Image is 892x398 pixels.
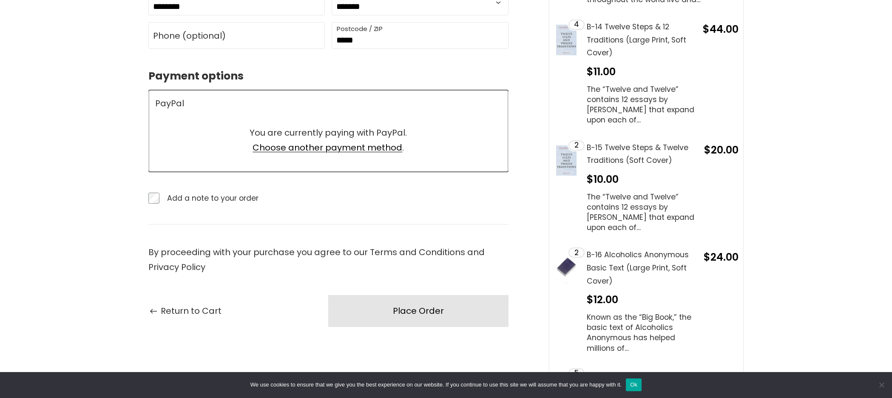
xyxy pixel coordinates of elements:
span: No [877,381,886,389]
input: Add a note to your order [148,193,159,204]
input: Phone (optional) [148,22,325,49]
span: By proceeding with your purchase you agree to our Terms and Conditions and Privacy Policy [148,246,485,273]
img: B-15 Twelve Steps &#038; Twelve Traditions (Soft Cover) [556,145,577,176]
h2: Payment options [148,69,508,83]
span: 2 [574,249,579,257]
p: The “Twelve and Twelve” contains 12 essays by [PERSON_NAME] that expand upon each of… [587,192,699,233]
span: $20.00 [704,143,739,157]
span: 4 [574,21,579,28]
p: You are currently paying with PayPal. . [157,125,500,155]
h3: B-16 Alcoholics Anonymous Basic Text (Large Print, Soft Cover) [587,248,699,287]
p: The “Twelve and Twelve” contains 12 essays by [PERSON_NAME] that expand upon each of… [587,84,698,125]
span: $55.00 [704,371,739,385]
p: Known as the “Big Book,” the basic text of Alcoholics Anonymous has helped millions of… [587,312,699,353]
button: Ok [626,378,642,391]
label: Phone (optional) [153,29,226,42]
span: 2 [574,142,579,149]
span: $11.00 [587,65,616,79]
h3: B-14 Twelve Steps & 12 Traditions (Large Print, Soft Cover) [587,20,698,60]
span: $10.00 [587,172,619,186]
div: Place Order [393,304,444,318]
span: $24.00 [704,250,739,264]
span: $44.00 [703,22,739,36]
h3: B-15 Twelve Steps & Twelve Traditions (Soft Cover) [587,141,699,167]
label: Postcode / ZIP [337,24,383,34]
span: We use cookies to ensure that we give you the best experience on our website. If you continue to ... [250,381,622,389]
img: B-14 Twelve Steps &#038; 12 Traditions (Large Print, Soft Cover) [556,25,577,55]
input: Postcode / ZIP [332,22,508,49]
div: PayPal [155,98,184,108]
span: $12.00 [587,293,618,307]
span: 5 [574,370,579,377]
a: Return to Cart [148,304,222,318]
button: Place Order [328,295,508,327]
img: B-16 Alcoholics Anonymous Basic Text (Large Print, Soft Cover) [556,253,577,283]
span: Add a note to your order [167,193,259,204]
a: Choose another payment method [253,142,402,154]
